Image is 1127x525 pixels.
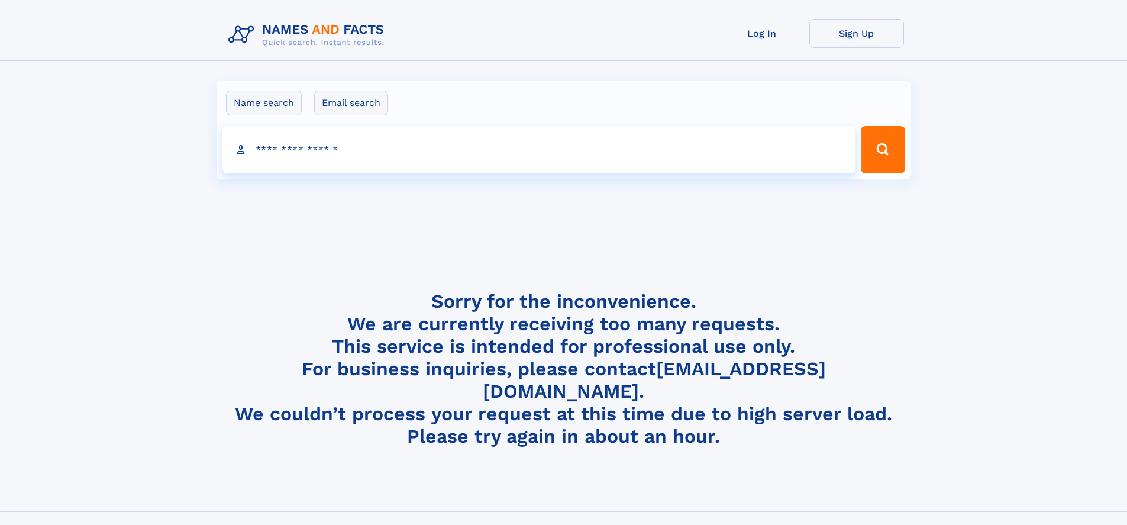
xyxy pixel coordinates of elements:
[224,19,394,51] img: Logo Names and Facts
[715,19,809,48] a: Log In
[314,91,388,115] label: Email search
[809,19,904,48] a: Sign Up
[226,91,302,115] label: Name search
[861,126,905,173] button: Search Button
[224,290,904,448] h4: Sorry for the inconvenience. We are currently receiving too many requests. This service is intend...
[483,357,826,402] a: [EMAIL_ADDRESS][DOMAIN_NAME]
[222,126,856,173] input: search input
